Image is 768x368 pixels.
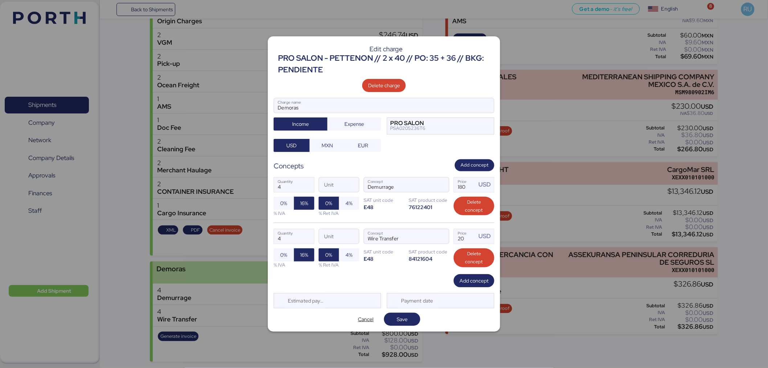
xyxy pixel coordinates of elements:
input: Concept [364,229,432,244]
div: 76122401 [409,204,449,211]
span: Add concept [461,161,489,169]
span: Cancel [358,315,374,324]
span: Save [397,315,408,324]
div: SAT unit code [364,197,404,204]
button: EUR [345,139,381,152]
div: SAT product code [409,248,449,255]
button: 16% [294,197,314,210]
input: Unit [319,177,359,192]
div: % Ret IVA [319,210,359,217]
span: 4% [346,251,353,259]
button: ConceptConcept [434,179,449,194]
span: 0% [326,199,332,208]
div: Edit charge [278,46,494,52]
div: PRO SALON [390,121,425,126]
div: % IVA [274,261,314,268]
button: Delete concept [454,197,494,216]
span: 0% [281,251,287,259]
button: ConceptConcept [434,231,449,246]
span: Delete concept [459,250,489,266]
button: 4% [339,248,359,261]
button: 0% [319,197,339,210]
span: 0% [326,251,332,259]
input: Quantity [274,177,314,192]
button: 16% [294,248,314,261]
span: Delete charge [368,81,400,90]
span: Income [292,120,309,128]
div: SAT unit code [364,248,404,255]
span: Add concept [459,276,489,285]
span: Delete concept [459,198,489,214]
button: 0% [274,197,294,210]
span: 16% [300,251,308,259]
button: 0% [274,248,294,261]
button: Add concept [455,159,494,171]
input: Price [454,177,477,192]
div: E48 [364,255,404,262]
span: 0% [281,199,287,208]
input: Quantity [274,229,314,244]
button: Delete charge [362,79,406,92]
input: Concept [364,177,432,192]
input: Charge name [274,98,494,113]
button: MXN [310,139,346,152]
button: Income [274,117,327,131]
button: Save [384,313,420,326]
button: 4% [339,197,359,210]
div: USD [479,232,494,241]
div: % IVA [274,210,314,217]
span: USD [286,141,297,150]
input: Price [454,229,477,244]
button: Delete concept [454,248,494,267]
button: Add concept [454,274,494,287]
div: PSA0205236T6 [390,126,425,131]
input: Unit [319,229,359,244]
div: SAT product code [409,197,449,204]
div: Concepts [274,161,304,171]
span: Expense [344,120,364,128]
div: 84121604 [409,255,449,262]
button: 0% [319,248,339,261]
div: USD [479,180,494,189]
span: MXN [322,141,333,150]
span: 4% [346,199,353,208]
button: USD [274,139,310,152]
span: 16% [300,199,308,208]
div: E48 [364,204,404,211]
span: EUR [358,141,368,150]
button: Cancel [348,313,384,326]
div: PRO SALON - PETTENON // 2 x 40 // PO: 35 + 36 // BKG: PENDIENTE [278,52,494,76]
div: % Ret IVA [319,261,359,268]
button: Expense [327,117,381,131]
